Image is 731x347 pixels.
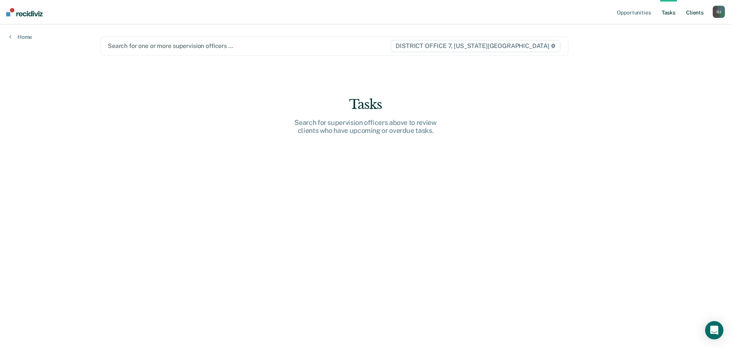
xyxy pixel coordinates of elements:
[705,321,723,339] div: Open Intercom Messenger
[244,118,487,135] div: Search for supervision officers above to review clients who have upcoming or overdue tasks.
[713,6,725,18] button: OJ
[6,8,43,16] img: Recidiviz
[9,34,32,40] a: Home
[244,97,487,112] div: Tasks
[391,40,560,52] span: DISTRICT OFFICE 7, [US_STATE][GEOGRAPHIC_DATA]
[713,6,725,18] div: O J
